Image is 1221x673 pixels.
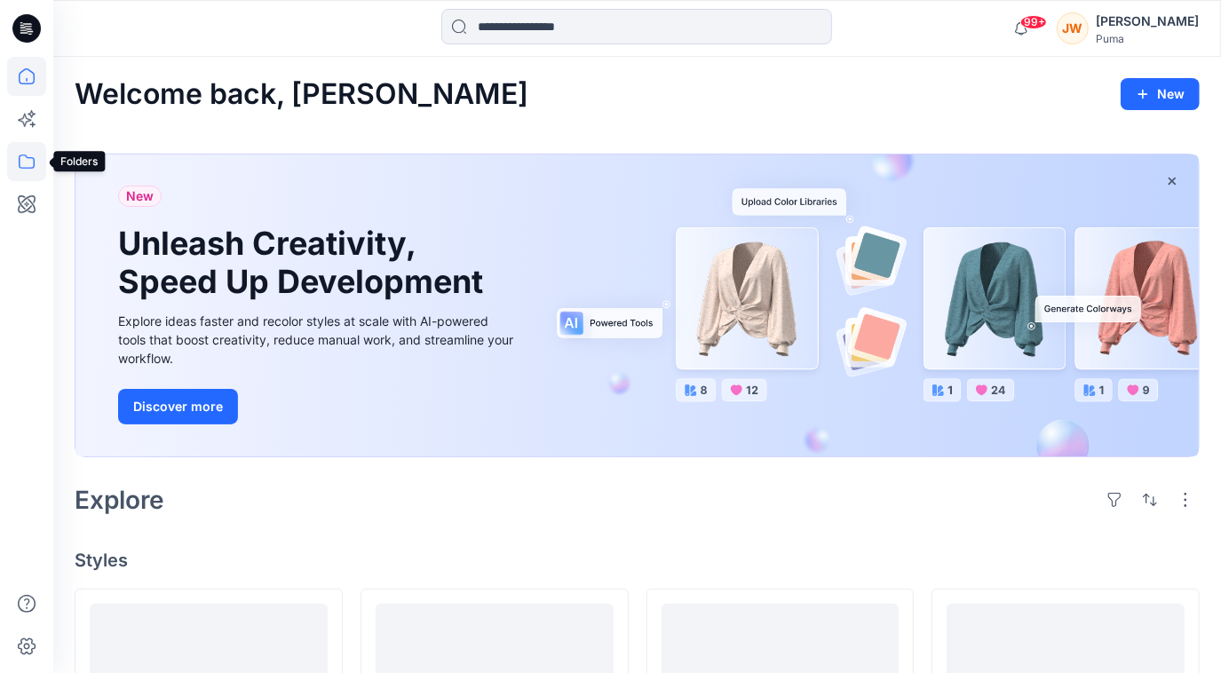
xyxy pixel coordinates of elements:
[118,389,238,424] button: Discover more
[118,389,518,424] a: Discover more
[126,186,154,207] span: New
[1121,78,1200,110] button: New
[1020,15,1047,29] span: 99+
[118,312,518,368] div: Explore ideas faster and recolor styles at scale with AI-powered tools that boost creativity, red...
[75,550,1200,571] h4: Styles
[1096,11,1199,32] div: [PERSON_NAME]
[75,78,528,111] h2: Welcome back, [PERSON_NAME]
[1096,32,1199,45] div: Puma
[118,225,491,301] h1: Unleash Creativity, Speed Up Development
[1057,12,1089,44] div: JW
[75,486,164,514] h2: Explore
